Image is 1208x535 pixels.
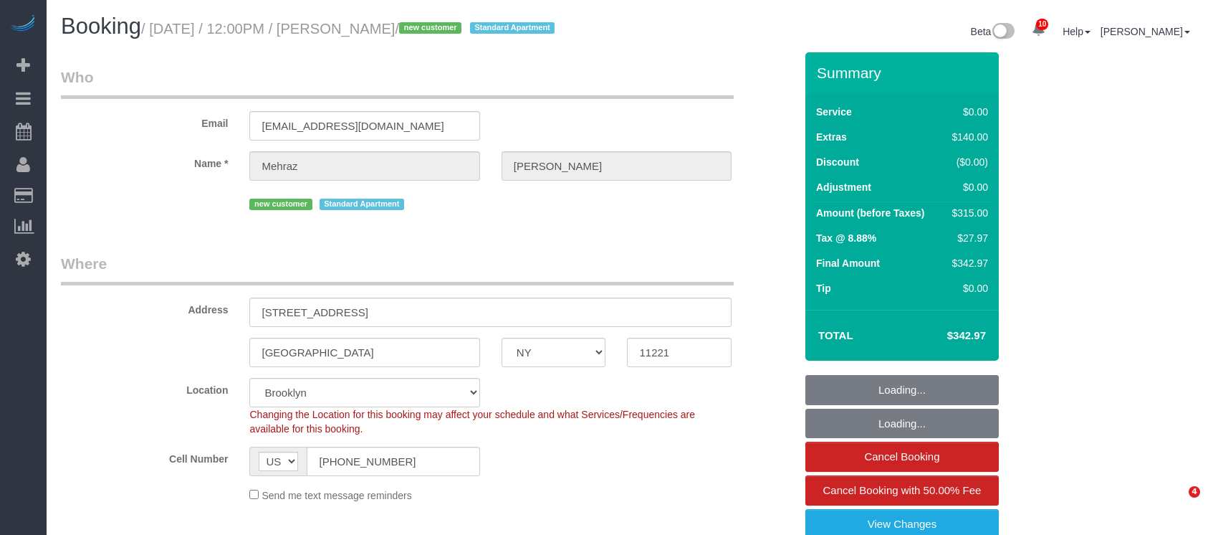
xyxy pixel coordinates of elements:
strong: Total [818,329,853,341]
a: 10 [1025,14,1053,46]
input: Zip Code [627,338,732,367]
small: / [DATE] / 12:00PM / [PERSON_NAME] [141,21,559,37]
span: Standard Apartment [470,22,555,34]
span: new customer [399,22,461,34]
input: City [249,338,479,367]
span: 4 [1189,486,1200,498]
span: Send me text message reminders [262,490,411,501]
span: new customer [249,199,312,210]
div: $0.00 [946,180,988,194]
label: Tip [816,281,831,295]
label: Adjustment [816,180,871,194]
legend: Who [61,67,734,99]
a: Beta [971,26,1015,37]
label: Tax @ 8.88% [816,231,876,245]
span: Booking [61,14,141,39]
input: Last Name [502,151,732,181]
span: / [395,21,559,37]
span: Cancel Booking with 50.00% Fee [823,484,982,496]
label: Service [816,105,852,119]
input: Cell Number [307,447,479,476]
div: $315.00 [946,206,988,220]
input: Email [249,111,479,141]
a: Cancel Booking [805,442,999,472]
div: $0.00 [946,281,988,295]
a: Cancel Booking with 50.00% Fee [805,475,999,506]
h4: $342.97 [904,330,986,342]
label: Location [50,378,239,397]
input: First Name [249,151,479,181]
div: $0.00 [946,105,988,119]
legend: Where [61,253,734,285]
a: [PERSON_NAME] [1101,26,1190,37]
h3: Summary [817,65,992,81]
div: $27.97 [946,231,988,245]
label: Extras [816,130,847,144]
label: Discount [816,155,859,169]
label: Address [50,298,239,317]
span: Standard Apartment [320,199,405,210]
img: Automaid Logo [9,14,37,34]
label: Name * [50,151,239,171]
img: New interface [991,23,1015,42]
a: Help [1063,26,1090,37]
div: ($0.00) [946,155,988,169]
label: Email [50,111,239,131]
label: Final Amount [816,256,880,270]
span: 10 [1036,19,1048,30]
label: Cell Number [50,447,239,466]
label: Amount (before Taxes) [816,206,924,220]
iframe: Intercom live chat [1159,486,1194,521]
span: Changing the Location for this booking may affect your schedule and what Services/Frequencies are... [249,409,695,435]
div: $342.97 [946,256,988,270]
div: $140.00 [946,130,988,144]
